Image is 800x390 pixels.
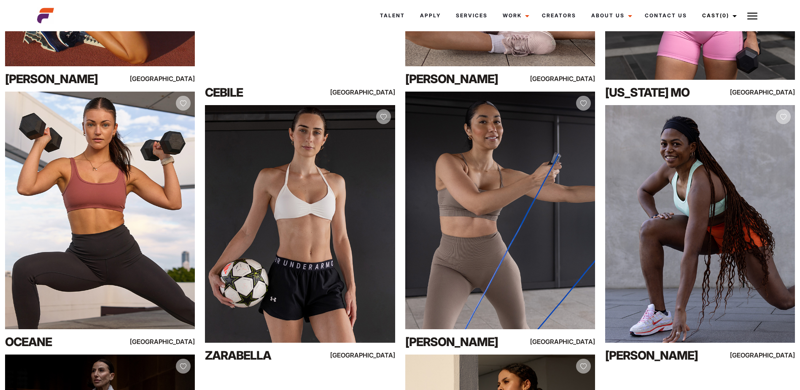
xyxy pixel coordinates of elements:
[405,333,519,350] div: [PERSON_NAME]
[205,347,319,364] div: Zarabella
[138,73,195,84] div: [GEOGRAPHIC_DATA]
[720,12,729,19] span: (0)
[37,7,54,24] img: cropped-aefm-brand-fav-22-square.png
[534,4,584,27] a: Creators
[495,4,534,27] a: Work
[538,336,595,347] div: [GEOGRAPHIC_DATA]
[738,350,795,360] div: [GEOGRAPHIC_DATA]
[338,350,395,360] div: [GEOGRAPHIC_DATA]
[372,4,412,27] a: Talent
[448,4,495,27] a: Services
[205,84,319,101] div: Cebile
[5,333,119,350] div: Oceane
[695,4,742,27] a: Cast(0)
[405,70,519,87] div: [PERSON_NAME]
[738,87,795,97] div: [GEOGRAPHIC_DATA]
[605,347,719,364] div: [PERSON_NAME]
[412,4,448,27] a: Apply
[637,4,695,27] a: Contact Us
[584,4,637,27] a: About Us
[338,87,395,97] div: [GEOGRAPHIC_DATA]
[5,70,119,87] div: [PERSON_NAME]
[747,11,757,21] img: Burger icon
[538,73,595,84] div: [GEOGRAPHIC_DATA]
[605,84,719,101] div: [US_STATE] Mo
[138,336,195,347] div: [GEOGRAPHIC_DATA]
